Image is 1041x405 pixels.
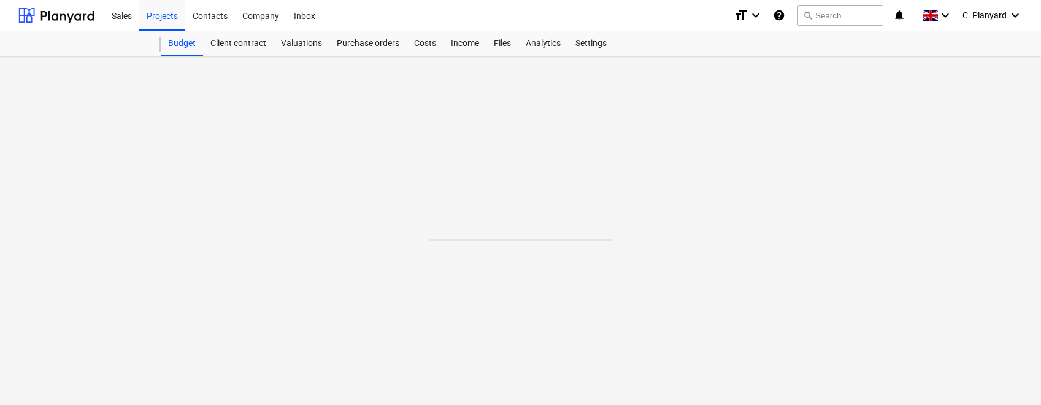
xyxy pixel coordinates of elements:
[486,31,518,56] a: Files
[938,8,953,23] i: keyboard_arrow_down
[161,31,203,56] a: Budget
[203,31,274,56] a: Client contract
[444,31,486,56] a: Income
[748,8,763,23] i: keyboard_arrow_down
[962,10,1007,20] span: C. Planyard
[803,10,813,20] span: search
[773,8,785,23] i: Knowledge base
[734,8,748,23] i: format_size
[274,31,329,56] a: Valuations
[893,8,905,23] i: notifications
[329,31,407,56] a: Purchase orders
[518,31,568,56] a: Analytics
[568,31,614,56] a: Settings
[797,5,883,26] button: Search
[407,31,444,56] a: Costs
[1008,8,1023,23] i: keyboard_arrow_down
